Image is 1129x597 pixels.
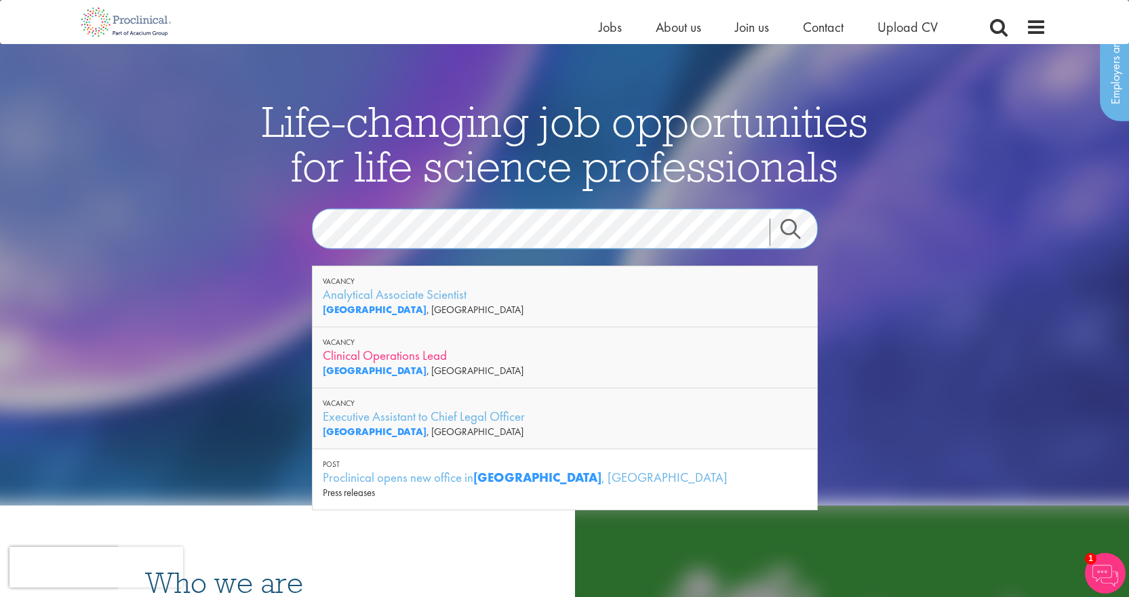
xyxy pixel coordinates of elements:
[656,18,701,36] a: About us
[9,547,183,588] iframe: reCAPTCHA
[323,469,807,486] div: Proclinical opens new office in , [GEOGRAPHIC_DATA]
[323,408,807,425] div: Executive Assistant to Chief Legal Officer
[323,337,807,347] div: Vacancy
[1085,553,1126,594] img: Chatbot
[323,364,427,377] strong: [GEOGRAPHIC_DATA]
[323,459,807,469] div: Post
[323,364,807,377] div: , [GEOGRAPHIC_DATA]
[323,486,807,499] div: Press releases
[323,276,807,286] div: Vacancy
[473,469,601,486] strong: [GEOGRAPHIC_DATA]
[1085,553,1096,564] span: 1
[323,286,807,303] div: Analytical Associate Scientist
[877,18,938,36] a: Upload CV
[599,18,622,36] a: Jobs
[323,425,427,438] strong: [GEOGRAPHIC_DATA]
[323,347,807,364] div: Clinical Operations Lead
[262,94,868,192] span: Life-changing job opportunities for life science professionals
[803,18,844,36] a: Contact
[323,398,807,408] div: Vacancy
[323,303,427,316] strong: [GEOGRAPHIC_DATA]
[323,303,807,316] div: , [GEOGRAPHIC_DATA]
[323,425,807,438] div: , [GEOGRAPHIC_DATA]
[735,18,769,36] a: Join us
[770,218,828,245] a: Job search submit button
